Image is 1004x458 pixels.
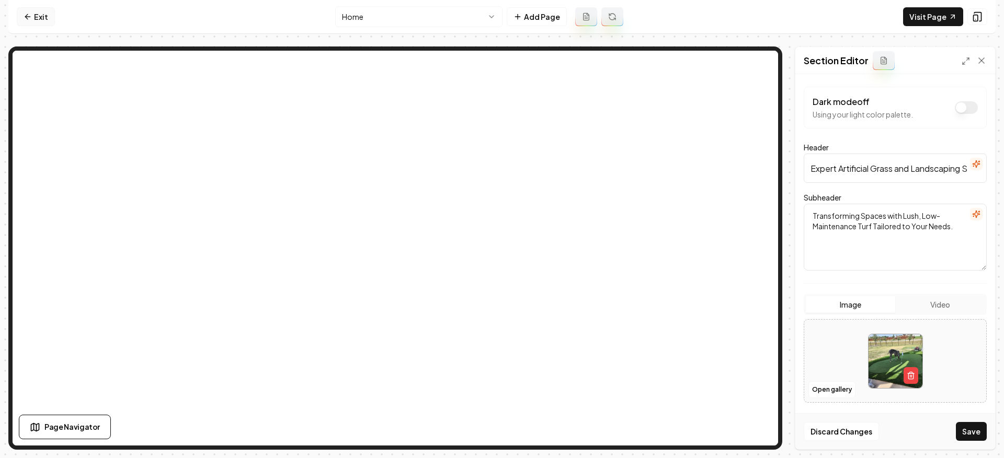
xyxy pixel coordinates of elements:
[903,7,963,26] a: Visit Page
[895,296,985,313] button: Video
[804,422,879,441] button: Discard Changes
[956,422,987,441] button: Save
[813,109,913,120] p: Using your light color palette.
[804,154,987,183] input: Header
[804,53,869,68] h2: Section Editor
[869,334,922,388] img: image
[17,7,55,26] a: Exit
[873,51,895,70] button: Add admin section prompt
[808,381,855,398] button: Open gallery
[806,296,895,313] button: Image
[507,7,567,26] button: Add Page
[804,193,841,202] label: Subheader
[19,415,111,439] button: Page Navigator
[813,96,870,107] label: Dark mode off
[804,143,829,152] label: Header
[44,421,100,432] span: Page Navigator
[575,7,597,26] button: Add admin page prompt
[601,7,623,26] button: Regenerate page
